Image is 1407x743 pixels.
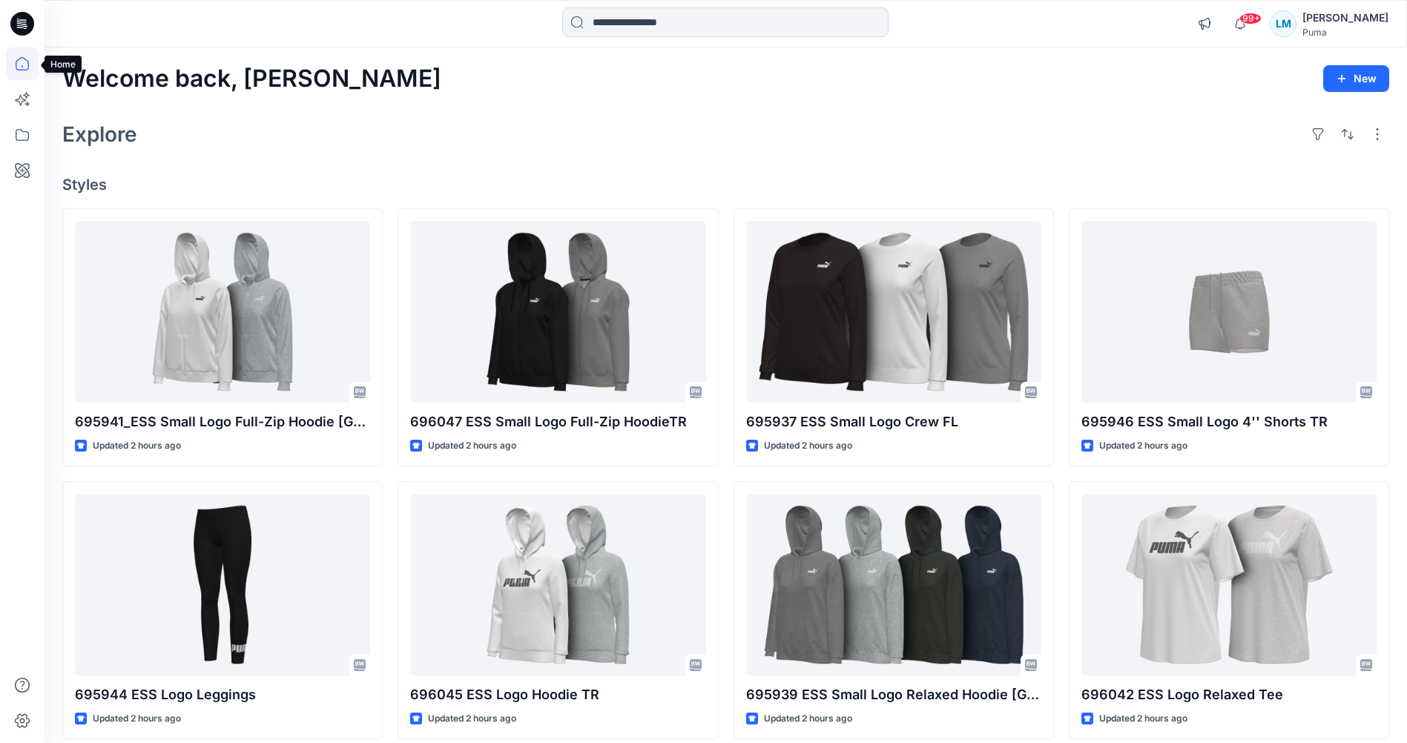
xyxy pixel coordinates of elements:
[1302,27,1388,38] div: Puma
[746,221,1041,403] a: 695937 ESS Small Logo Crew FL
[410,221,705,403] a: 696047 ESS Small Logo Full-Zip HoodieTR
[1081,412,1377,432] p: 695946 ESS Small Logo 4'' Shorts TR
[764,711,852,727] p: Updated 2 hours ago
[410,494,705,676] a: 696045 ESS Logo Hoodie TR
[428,711,516,727] p: Updated 2 hours ago
[746,412,1041,432] p: 695937 ESS Small Logo Crew FL
[1270,10,1296,37] div: LM
[93,711,181,727] p: Updated 2 hours ago
[410,412,705,432] p: 696047 ESS Small Logo Full-Zip HoodieTR
[75,494,370,676] a: 695944 ESS Logo Leggings
[93,438,181,454] p: Updated 2 hours ago
[1081,684,1377,705] p: 696042 ESS Logo Relaxed Tee
[428,438,516,454] p: Updated 2 hours ago
[764,438,852,454] p: Updated 2 hours ago
[75,412,370,432] p: 695941_ESS Small Logo Full-Zip Hoodie [GEOGRAPHIC_DATA]
[1081,221,1377,403] a: 695946 ESS Small Logo 4'' Shorts TR
[75,684,370,705] p: 695944 ESS Logo Leggings
[62,176,1389,194] h4: Styles
[1239,13,1262,24] span: 99+
[75,221,370,403] a: 695941_ESS Small Logo Full-Zip Hoodie FL
[1302,9,1388,27] div: [PERSON_NAME]
[1099,438,1187,454] p: Updated 2 hours ago
[746,494,1041,676] a: 695939 ESS Small Logo Relaxed Hoodie FL
[62,122,137,146] h2: Explore
[62,65,441,93] h2: Welcome back, [PERSON_NAME]
[1081,494,1377,676] a: 696042 ESS Logo Relaxed Tee
[1323,65,1389,92] button: New
[410,684,705,705] p: 696045 ESS Logo Hoodie TR
[1099,711,1187,727] p: Updated 2 hours ago
[746,684,1041,705] p: 695939 ESS Small Logo Relaxed Hoodie [GEOGRAPHIC_DATA]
